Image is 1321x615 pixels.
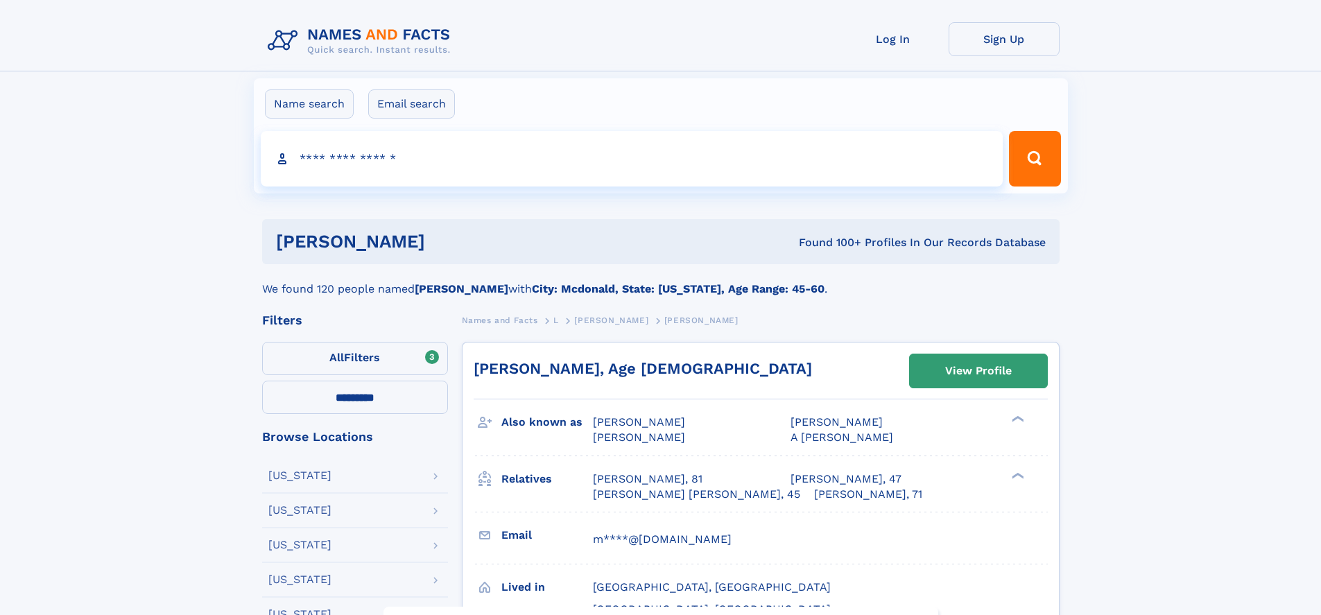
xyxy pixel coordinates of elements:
[501,467,593,491] h3: Relatives
[261,131,1003,187] input: search input
[553,311,559,329] a: L
[265,89,354,119] label: Name search
[532,282,824,295] b: City: Mcdonald, State: [US_STATE], Age Range: 45-60
[664,315,739,325] span: [PERSON_NAME]
[945,355,1012,387] div: View Profile
[262,342,448,375] label: Filters
[1008,471,1025,480] div: ❯
[553,315,559,325] span: L
[838,22,949,56] a: Log In
[268,470,331,481] div: [US_STATE]
[1009,131,1060,187] button: Search Button
[949,22,1060,56] a: Sign Up
[814,487,922,502] a: [PERSON_NAME], 71
[262,314,448,327] div: Filters
[262,264,1060,297] div: We found 120 people named with .
[593,415,685,428] span: [PERSON_NAME]
[462,311,538,329] a: Names and Facts
[791,471,901,487] a: [PERSON_NAME], 47
[1008,415,1025,424] div: ❯
[501,410,593,434] h3: Also known as
[262,22,462,60] img: Logo Names and Facts
[593,431,685,444] span: [PERSON_NAME]
[593,487,800,502] a: [PERSON_NAME] [PERSON_NAME], 45
[501,575,593,599] h3: Lived in
[415,282,508,295] b: [PERSON_NAME]
[329,351,344,364] span: All
[910,354,1047,388] a: View Profile
[574,315,648,325] span: [PERSON_NAME]
[268,505,331,516] div: [US_STATE]
[791,415,883,428] span: [PERSON_NAME]
[574,311,648,329] a: [PERSON_NAME]
[268,539,331,551] div: [US_STATE]
[791,431,893,444] span: A [PERSON_NAME]
[268,574,331,585] div: [US_STATE]
[501,523,593,547] h3: Email
[612,235,1046,250] div: Found 100+ Profiles In Our Records Database
[474,360,812,377] a: [PERSON_NAME], Age [DEMOGRAPHIC_DATA]
[368,89,455,119] label: Email search
[593,471,702,487] a: [PERSON_NAME], 81
[593,580,831,594] span: [GEOGRAPHIC_DATA], [GEOGRAPHIC_DATA]
[262,431,448,443] div: Browse Locations
[276,233,612,250] h1: [PERSON_NAME]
